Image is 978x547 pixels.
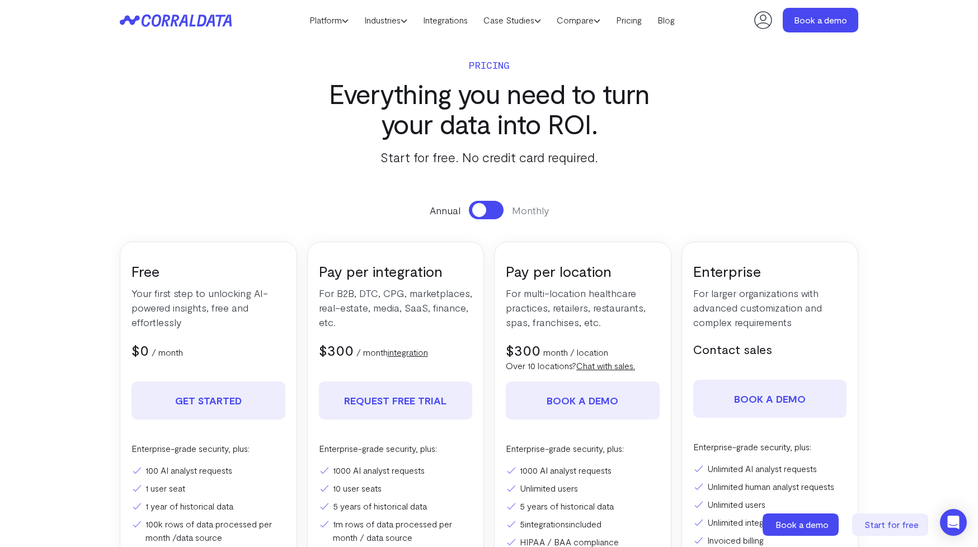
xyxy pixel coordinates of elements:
li: 1000 AI analyst requests [506,464,660,477]
p: / month [152,346,183,359]
li: 5 years of historical data [319,499,473,513]
a: Blog [650,12,683,29]
a: Pricing [608,12,650,29]
a: Book a demo [763,513,841,536]
a: integration [388,347,428,357]
p: / month [356,346,428,359]
li: Unlimited users [693,498,847,511]
li: 100 AI analyst requests [131,464,285,477]
h3: Enterprise [693,262,847,280]
span: Annual [430,203,460,218]
li: 1 user seat [131,482,285,495]
li: 1000 AI analyst requests [319,464,473,477]
a: integrations [525,518,569,529]
a: Book a demo [693,380,847,418]
p: Pricing [307,57,671,73]
div: Open Intercom Messenger [940,509,967,536]
p: Your first step to unlocking AI-powered insights, free and effortlessly [131,286,285,329]
li: 5 included [506,517,660,531]
p: For larger organizations with advanced customization and complex requirements [693,286,847,329]
a: Industries [356,12,415,29]
a: Chat with sales. [576,360,635,371]
p: Enterprise-grade security, plus: [693,440,847,454]
h3: Pay per location [506,262,660,280]
li: Unlimited AI analyst requests [693,462,847,475]
span: Book a demo [775,519,829,530]
p: Enterprise-grade security, plus: [131,442,285,455]
a: Integrations [415,12,476,29]
a: REQUEST FREE TRIAL [319,381,473,419]
p: Enterprise-grade security, plus: [506,442,660,455]
a: data source [176,532,222,543]
span: $300 [506,341,540,359]
li: Unlimited integrations [693,516,847,529]
li: Unlimited human analyst requests [693,480,847,493]
p: Start for free. No credit card required. [307,147,671,167]
li: 10 user seats [319,482,473,495]
p: For B2B, DTC, CPG, marketplaces, real-estate, media, SaaS, finance, etc. [319,286,473,329]
a: Compare [549,12,608,29]
p: Over 10 locations? [506,359,660,372]
h3: Pay per integration [319,262,473,280]
h3: Free [131,262,285,280]
h3: Everything you need to turn your data into ROI. [307,78,671,139]
li: 100k rows of data processed per month / [131,517,285,544]
h5: Contact sales [693,341,847,357]
p: For multi-location healthcare practices, retailers, restaurants, spas, franchises, etc. [506,286,660,329]
a: Platform [302,12,356,29]
li: Unlimited users [506,482,660,495]
a: Book a demo [506,381,660,419]
li: Invoiced billing [693,534,847,547]
a: Book a demo [783,8,858,32]
li: 5 years of historical data [506,499,660,513]
span: $0 [131,341,149,359]
span: Start for free [864,519,919,530]
li: 1m rows of data processed per month / data source [319,517,473,544]
a: Start for free [852,513,930,536]
a: Get Started [131,381,285,419]
li: 1 year of historical data [131,499,285,513]
span: $300 [319,341,354,359]
span: Monthly [512,203,549,218]
p: Enterprise-grade security, plus: [319,442,473,455]
a: Case Studies [476,12,549,29]
p: month / location [543,346,608,359]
